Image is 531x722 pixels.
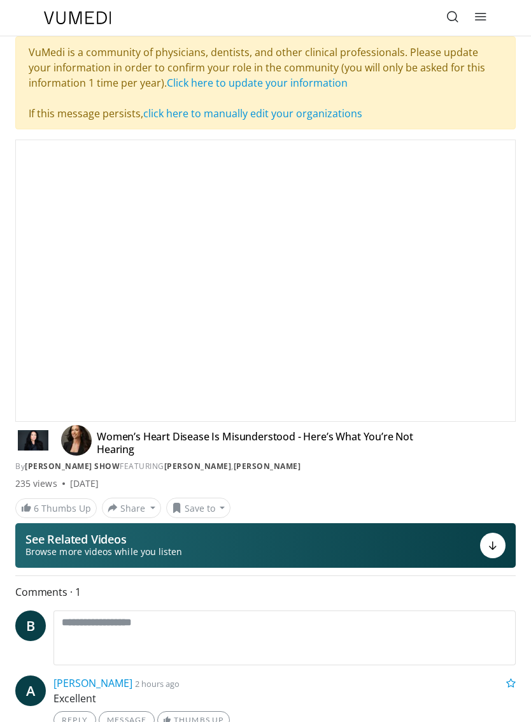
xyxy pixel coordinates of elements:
span: 235 views [15,477,57,490]
span: Comments 1 [15,584,516,600]
button: Save to [166,498,231,518]
video-js: Video Player [16,140,515,421]
a: 6 Thumbs Up [15,498,97,518]
a: B [15,610,46,641]
span: 6 [34,502,39,514]
div: VuMedi is a community of physicians, dentists, and other clinical professionals. Please update yo... [15,36,516,129]
a: [PERSON_NAME] [53,676,132,690]
div: [DATE] [70,477,99,490]
button: See Related Videos Browse more videos while you listen [15,523,516,568]
p: See Related Videos [25,533,182,545]
h4: Women’s Heart Disease Is Misunderstood - Here’s What You’re Not Hearing [97,430,452,456]
a: click here to manually edit your organizations [143,106,362,120]
img: Avatar [61,425,92,456]
a: [PERSON_NAME] Show [25,461,120,472]
div: By FEATURING , [15,461,516,472]
p: Excellent [53,691,516,706]
a: [PERSON_NAME] [164,461,232,472]
span: Browse more videos while you listen [25,545,182,558]
img: Dr. Gabrielle Lyon Show [15,430,51,451]
img: VuMedi Logo [44,11,111,24]
a: [PERSON_NAME] [234,461,301,472]
a: A [15,675,46,706]
a: Click here to update your information [167,76,348,90]
button: Share [102,498,161,518]
small: 2 hours ago [135,678,180,690]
